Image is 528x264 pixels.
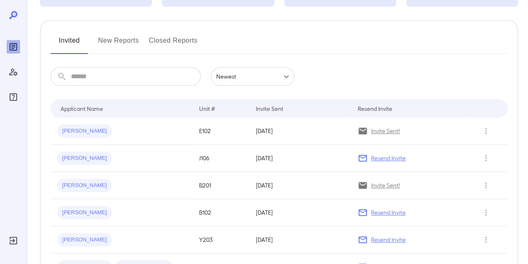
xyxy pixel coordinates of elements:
span: [PERSON_NAME] [57,236,112,244]
span: [PERSON_NAME] [57,209,112,217]
button: New Reports [98,34,139,54]
div: Reports [7,40,20,54]
div: Resend Invite [358,103,392,113]
div: Manage Users [7,65,20,79]
td: [DATE] [249,199,351,226]
td: [DATE] [249,118,351,145]
td: [DATE] [249,172,351,199]
p: Resend Invite [371,208,406,217]
button: Row Actions [479,151,493,165]
span: [PERSON_NAME] [57,154,112,162]
div: Newest [211,67,294,86]
span: [PERSON_NAME] [57,182,112,190]
div: Applicant Name [61,103,103,113]
div: Unit # [199,103,215,113]
p: Invite Sent! [371,181,400,190]
div: FAQ [7,90,20,104]
p: Resend Invite [371,236,406,244]
td: Y203 [192,226,249,254]
button: Row Actions [479,206,493,219]
p: Resend Invite [371,154,406,162]
button: Row Actions [479,124,493,138]
td: J106 [192,145,249,172]
td: B201 [192,172,249,199]
div: Invite Sent [255,103,283,113]
td: [DATE] [249,145,351,172]
td: B102 [192,199,249,226]
div: Log Out [7,234,20,247]
span: [PERSON_NAME] [57,127,112,135]
p: Invite Sent! [371,127,400,135]
button: Row Actions [479,179,493,192]
td: E102 [192,118,249,145]
button: Invited [51,34,88,54]
button: Row Actions [479,233,493,246]
td: [DATE] [249,226,351,254]
button: Closed Reports [149,34,198,54]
